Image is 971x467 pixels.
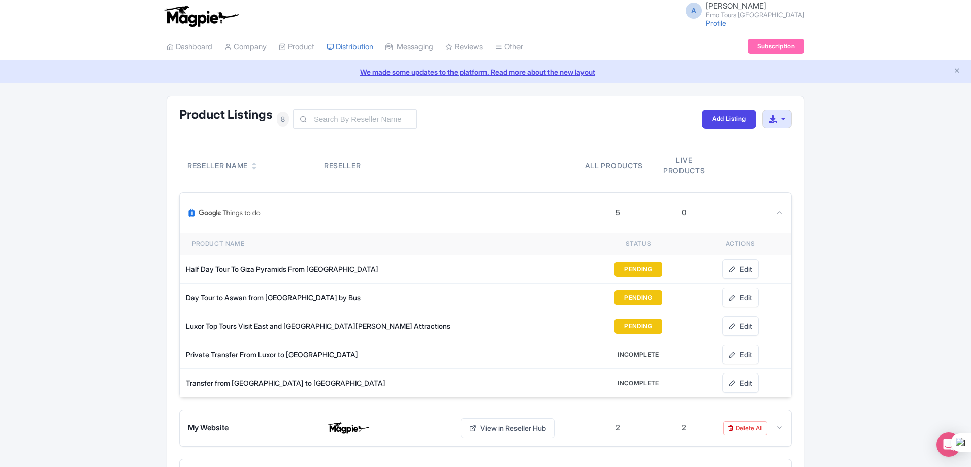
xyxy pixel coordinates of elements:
[186,378,485,388] div: Transfer from [GEOGRAPHIC_DATA] to [GEOGRAPHIC_DATA]
[186,349,485,360] div: Private Transfer From Luxor to [GEOGRAPHIC_DATA]
[686,3,702,19] span: A
[616,422,620,434] div: 2
[6,67,965,77] a: We made some updates to the platform. Read more about the new layout
[723,421,767,435] a: Delete All
[186,321,485,331] div: Luxor Top Tours Visit East and [GEOGRAPHIC_DATA][PERSON_NAME] Attractions
[722,373,759,393] a: Edit
[748,39,804,54] a: Subscription
[722,316,759,336] a: Edit
[385,33,433,61] a: Messaging
[187,160,248,171] div: Reseller Name
[702,110,756,129] a: Add Listing
[616,207,620,219] div: 5
[461,418,555,438] a: View in Reseller Hub
[936,432,961,457] div: Open Intercom Messenger
[608,347,669,362] button: INCOMPLETE
[722,345,759,364] a: Edit
[614,290,662,305] button: PENDING
[293,109,417,129] input: Search By Reseller Name
[445,33,483,61] a: Reviews
[655,154,713,176] div: Live products
[722,259,759,279] a: Edit
[224,33,267,61] a: Company
[186,264,485,274] div: Half Day Tour To Giza Pyramids From [GEOGRAPHIC_DATA]
[188,422,229,434] span: My Website
[706,12,804,18] small: Emo Tours [GEOGRAPHIC_DATA]
[188,201,261,225] img: Google Things To Do
[682,207,686,219] div: 0
[706,19,726,27] a: Profile
[585,160,643,171] div: All products
[608,376,669,391] button: INCOMPLETE
[689,233,791,255] th: Actions
[614,319,662,334] button: PENDING
[277,112,289,127] span: 8
[324,160,448,171] div: Reseller
[167,33,212,61] a: Dashboard
[706,1,766,11] span: [PERSON_NAME]
[495,33,523,61] a: Other
[279,33,314,61] a: Product
[179,108,273,121] h1: Product Listings
[588,233,690,255] th: Status
[682,422,686,434] div: 2
[953,66,961,77] button: Close announcement
[180,233,485,255] th: Product name
[722,288,759,307] a: Edit
[186,292,485,303] div: Day Tour to Aswan from [GEOGRAPHIC_DATA] by Bus
[327,33,373,61] a: Distribution
[324,420,373,437] img: My Website
[679,2,804,18] a: A [PERSON_NAME] Emo Tours [GEOGRAPHIC_DATA]
[614,262,662,277] button: PENDING
[161,5,240,27] img: logo-ab69f6fb50320c5b225c76a69d11143b.png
